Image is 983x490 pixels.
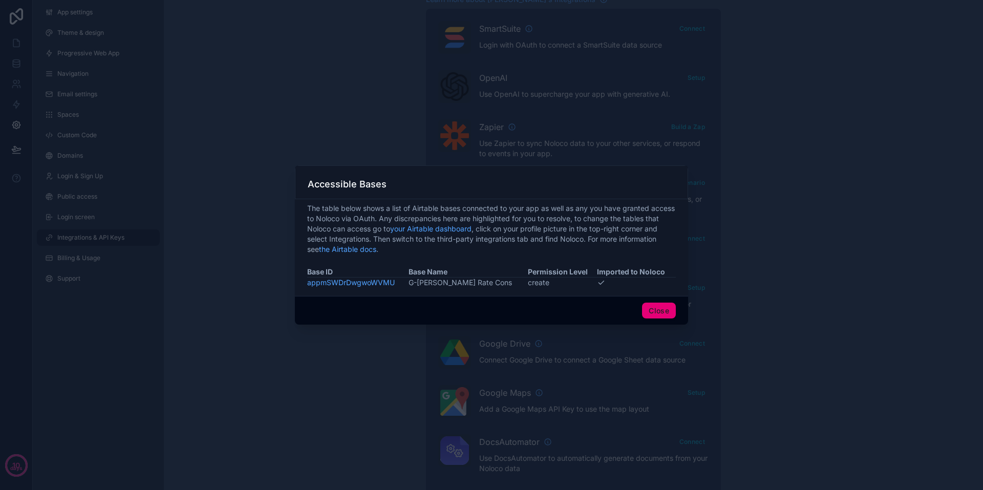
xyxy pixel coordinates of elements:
[319,245,376,253] a: the Airtable docs
[597,267,676,278] th: Imported to Noloco
[308,178,387,190] h3: Accessible Bases
[528,277,597,288] td: create
[307,203,676,254] span: The table below shows a list of Airtable bases connected to your app as well as any you have gran...
[642,303,676,319] button: Close
[409,267,528,278] th: Base Name
[307,278,395,287] a: appmSWDrDwgwoWVMU
[307,267,409,278] th: Base ID
[390,224,472,233] a: your Airtable dashboard
[409,277,528,288] td: G-[PERSON_NAME] Rate Cons
[528,267,597,278] th: Permission Level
